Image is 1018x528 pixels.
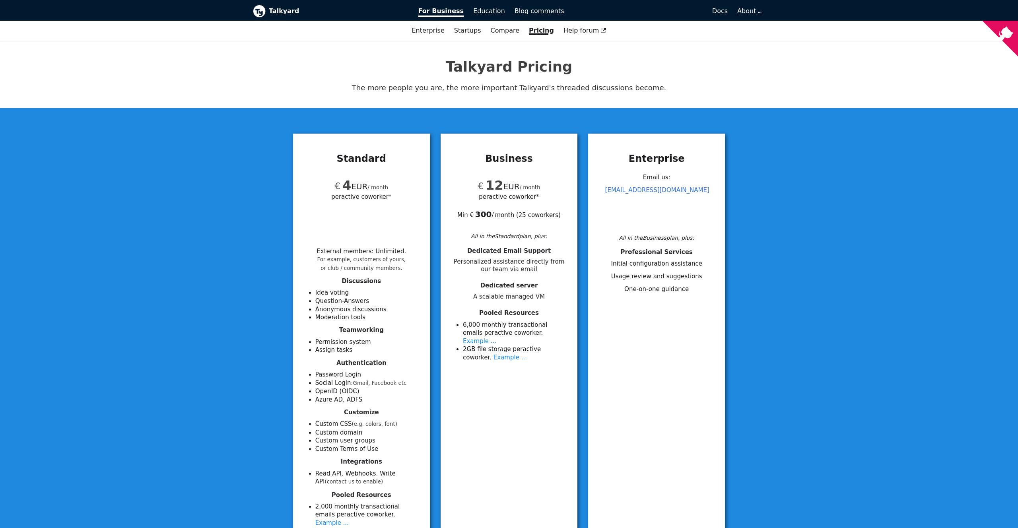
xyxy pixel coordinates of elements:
[598,233,715,242] div: All in the Business plan, plus:
[598,272,715,281] li: Usage review and suggestions
[331,192,391,201] span: per active coworker*
[478,181,484,191] span: €
[315,420,420,429] li: Custom CSS
[315,338,420,346] li: Permission system
[407,24,449,37] a: Enterprise
[605,186,709,194] a: [EMAIL_ADDRESS][DOMAIN_NAME]
[712,7,728,15] span: Docs
[510,4,569,18] a: Blog comments
[598,153,715,165] h3: Enterprise
[315,297,420,305] li: Question-Answers
[253,5,266,17] img: Talkyard logo
[463,338,496,345] a: Example ...
[315,346,420,354] li: Assign tasks
[303,458,420,466] h4: Integrations
[486,178,503,193] span: 12
[598,171,715,231] div: Email us:
[352,421,397,427] small: (e.g. colors, font)
[479,192,539,201] span: per active coworker*
[317,248,406,272] li: External members : Unlimited .
[450,232,568,241] div: All in the Standard plan, plus:
[315,503,420,527] li: 2 ,000 monthly transactional emails per active coworker .
[315,429,420,437] li: Custom domain
[559,24,611,37] a: Help forum
[468,4,510,18] a: Education
[303,278,420,285] h4: Discussions
[303,491,420,499] h4: Pooled Resources
[303,409,420,416] h4: Customize
[414,4,469,18] a: For Business
[478,182,519,191] span: EUR
[598,285,715,293] li: One-on-one guidance
[315,396,420,404] li: Azure AD, ADFS
[520,184,540,190] small: / month
[737,7,760,15] a: About
[473,7,505,15] span: Education
[315,379,420,388] li: Social Login:
[325,479,383,485] small: (contact us to enable)
[303,359,420,367] h4: Authentication
[342,178,351,193] span: 4
[315,313,420,322] li: Moderation tools
[303,326,420,334] h4: Teamworking
[315,371,420,379] li: Password Login
[269,6,407,16] b: Talkyard
[480,282,538,289] span: Dedicated server
[598,248,715,256] h4: Professional Services
[598,260,715,268] li: Initial configuration assistance
[493,354,527,361] a: Example ...
[450,201,568,219] div: Min € / month ( 25 coworkers )
[303,153,420,165] h3: Standard
[253,5,407,17] a: Talkyard logoTalkyard
[334,182,367,191] span: EUR
[315,470,420,486] li: Read API. Webhooks. Write API
[569,4,733,18] a: Docs
[253,58,765,76] h1: Talkyard Pricing
[315,437,420,445] li: Custom user groups
[315,519,349,526] a: Example ...
[315,289,420,297] li: Idea voting
[253,82,765,94] p: The more people you are, the more important Talkyard's threaded discussions become.
[315,305,420,314] li: Anonymous discussions
[490,27,519,34] a: Compare
[463,321,568,346] li: 6 ,000 monthly transactional emails per active coworker .
[449,24,486,37] a: Startups
[418,7,464,17] span: For Business
[475,210,492,219] b: 300
[515,7,564,15] span: Blog comments
[563,27,606,34] span: Help forum
[450,293,568,301] span: A scalable managed VM
[317,256,406,271] small: For example, customers of yours, or club / community members.
[315,445,420,453] li: Custom Terms of Use
[367,184,388,190] small: / month
[450,258,568,273] span: Personalized assistance directly from our team via email
[334,181,340,191] span: €
[524,24,559,37] a: Pricing
[353,380,407,386] small: Gmail, Facebook etc
[467,247,551,254] span: Dedicated Email Support
[450,153,568,165] h3: Business
[315,387,420,396] li: OpenID (OIDC)
[463,345,568,361] li: 2 GB file storage per active coworker .
[450,309,568,317] h4: Pooled Resources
